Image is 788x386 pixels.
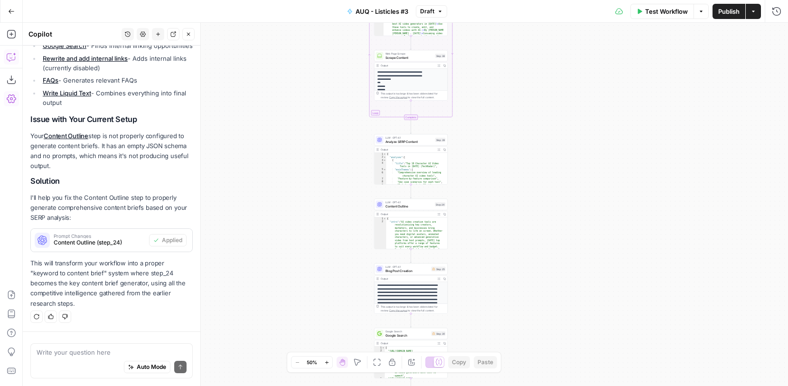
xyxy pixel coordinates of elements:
[375,153,386,156] div: 1
[375,349,385,359] div: 2
[30,177,193,186] h2: Solution
[43,89,91,97] a: Write Liquid Text
[375,171,386,178] div: 6
[410,185,412,198] g: Edge from step_39 to step_24
[435,54,446,58] div: Step 38
[420,7,434,16] span: Draft
[30,115,193,124] h2: Issue with Your Current Setup
[416,5,447,18] button: Draft
[54,234,145,238] span: Prompt Changes
[43,55,128,62] a: Rewrite and add internal links
[356,7,408,16] span: AUQ - Listicles #3
[375,180,386,184] div: 8
[381,341,435,345] div: Output
[410,36,412,50] g: Edge from step_37 to step_38
[43,76,58,84] a: FAQs
[375,156,386,159] div: 2
[54,238,145,247] span: Content Outline (step_24)
[385,139,433,144] span: Analyze SERP Content
[30,258,193,309] p: This will transform your workflow into a proper "keyword to content brief" system where step_24 b...
[478,358,493,367] span: Paste
[384,153,386,156] span: Toggle code folding, rows 1 through 475
[385,55,433,60] span: Scrape Content
[30,131,193,171] p: Your step is not properly configured to generate content briefs. It has an empty JSON schema and ...
[435,138,446,142] div: Step 39
[630,4,694,19] button: Test Workflow
[374,328,448,378] div: Google SearchGoogle SearchStep 30Output[ "[URL][DOMAIN_NAME] -top-5-create-ai-video-tools--make-p...
[385,204,433,208] span: Content Outline
[713,4,745,19] button: Publish
[452,358,466,367] span: Copy
[381,212,435,216] div: Output
[375,162,386,168] div: 4
[385,265,430,269] span: LLM · GPT-4.1
[375,347,385,350] div: 1
[645,7,688,16] span: Test Workflow
[341,4,414,19] button: AUQ - Listicles #3
[44,132,88,140] a: Content Outline
[43,42,86,49] a: Google Search
[381,305,446,312] div: This output is too large & has been abbreviated for review. to view the full content.
[28,29,119,39] div: Copilot
[381,64,435,67] div: Output
[385,52,433,56] span: Web Page Scrape
[435,202,446,207] div: Step 24
[40,54,193,73] li: - Adds internal links (currently disabled)
[448,356,470,368] button: Copy
[404,115,418,120] div: Complete
[381,277,435,281] div: Output
[30,193,193,223] p: I'll help you fix the Content Outline step to properly generate comprehensive content briefs base...
[432,267,446,272] div: Step 25
[382,347,385,350] span: Toggle code folding, rows 1 through 12
[385,136,433,140] span: LLM · GPT-4.1
[307,358,317,366] span: 50%
[40,41,193,50] li: - Finds internal linking opportunities
[385,268,430,273] span: Blog Post Creation
[40,88,193,107] li: - Combines everything into final output
[149,234,187,246] button: Applied
[374,115,448,120] div: Complete
[162,236,182,245] span: Applied
[384,168,386,171] span: Toggle code folding, rows 5 through 10
[40,75,193,85] li: - Generates relevant FAQs
[385,330,430,333] span: Google Search
[375,178,386,181] div: 7
[375,220,386,261] div: 2
[137,363,166,371] span: Auto Mode
[381,148,435,151] div: Output
[385,333,430,338] span: Google Search
[374,134,448,185] div: LLM · GPT-4.1Analyze SERP ContentStep 39Output{ "analyses":[ { "title":"Top 10 Character AI Video...
[375,184,386,190] div: 9
[410,120,412,134] g: Edge from step_37-iteration-end to step_39
[410,249,412,263] g: Edge from step_24 to step_25
[384,159,386,162] span: Toggle code folding, rows 3 through 73
[384,217,386,221] span: Toggle code folding, rows 1 through 170
[375,159,386,162] div: 3
[381,92,446,99] div: This output is too large & has been abbreviated for review. to view the full content.
[389,309,407,312] span: Copy the output
[375,168,386,171] div: 5
[718,7,740,16] span: Publish
[474,356,497,368] button: Paste
[124,361,170,373] button: Auto Mode
[389,96,407,99] span: Copy the output
[410,314,412,328] g: Edge from step_25 to step_30
[385,200,433,204] span: LLM · GPT-4.1
[375,217,386,221] div: 1
[384,156,386,159] span: Toggle code folding, rows 2 through 315
[374,199,448,249] div: LLM · GPT-4.1Content OutlineStep 24Output{ "intro":"AI video creation tools are revolutionizing h...
[432,331,446,336] div: Step 30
